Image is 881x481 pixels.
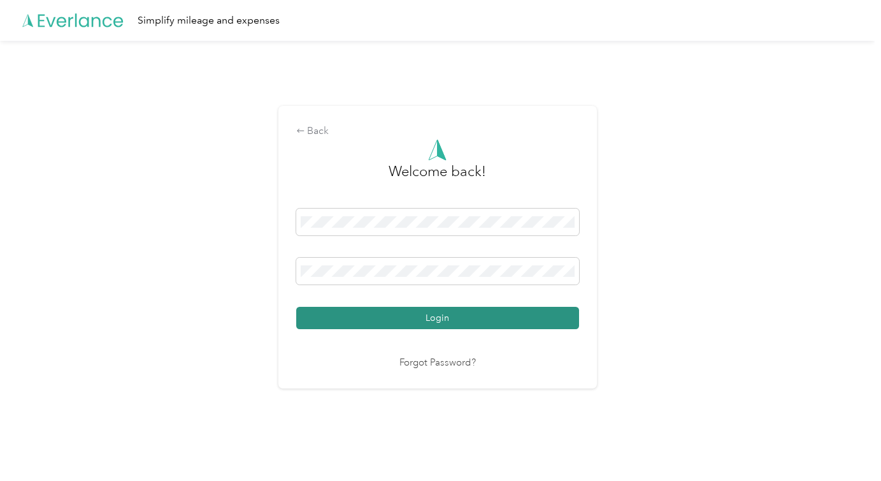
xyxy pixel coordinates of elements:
[399,356,476,371] a: Forgot Password?
[389,161,486,195] h3: greeting
[810,410,881,481] iframe: Everlance-gr Chat Button Frame
[296,307,579,329] button: Login
[296,124,579,139] div: Back
[138,13,280,29] div: Simplify mileage and expenses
